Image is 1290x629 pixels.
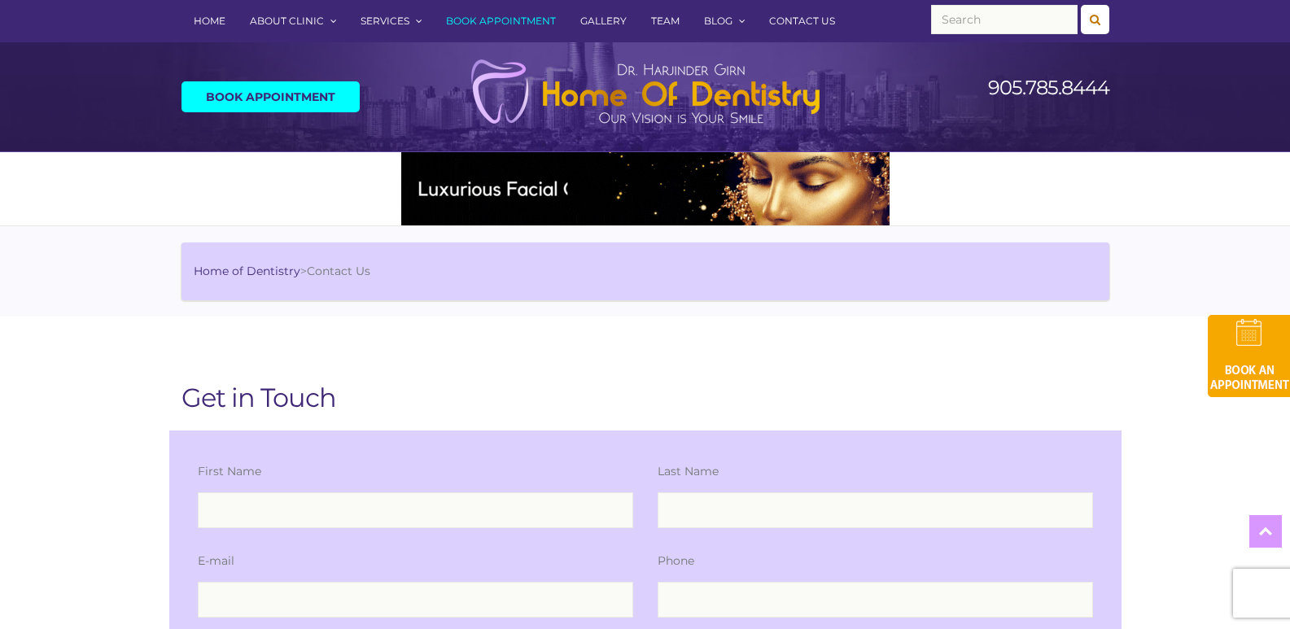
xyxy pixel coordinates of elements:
input: Search [931,5,1078,34]
label: Phone [658,553,694,570]
a: 905.785.8444 [988,76,1109,99]
img: book-an-appointment-hod-gld.png [1208,315,1290,397]
label: E-mail [198,553,234,570]
span: Contact Us [307,264,370,278]
h1: Get in Touch [181,382,1109,414]
a: Book Appointment [181,81,360,112]
img: Medspa-Banner-Virtual-Consultation-2-1.gif [401,152,890,225]
a: Home of Dentistry [194,264,300,278]
label: Last Name [658,463,719,480]
li: > [194,263,370,280]
a: Top [1249,515,1282,548]
img: Home of Dentistry [462,59,829,125]
label: First Name [198,463,261,480]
